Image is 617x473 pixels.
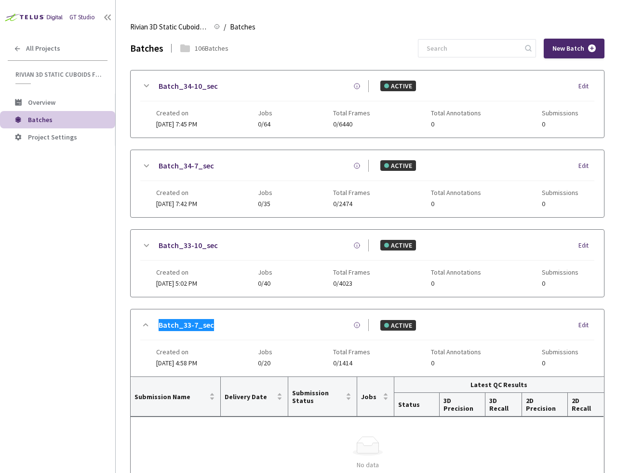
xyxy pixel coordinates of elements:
span: 0/4023 [333,280,370,287]
span: 0 [542,200,578,208]
a: Batch_34-10_sec [159,80,218,92]
th: 2D Recall [568,393,604,417]
div: Batch_34-10_secACTIVEEditCreated on[DATE] 7:45 PMJobs0/64Total Frames0/6440Total Annotations0Subm... [131,70,604,138]
span: Submissions [542,348,578,356]
span: 0 [431,200,481,208]
span: Submissions [542,109,578,117]
div: Edit [578,161,594,171]
div: 106 Batches [195,43,228,54]
th: Delivery Date [221,377,289,417]
span: 0/1414 [333,360,370,367]
span: Batches [28,115,53,124]
span: All Projects [26,44,60,53]
span: 0 [542,280,578,287]
span: 0 [542,121,578,128]
span: Total Annotations [431,189,481,196]
span: 0 [542,360,578,367]
span: Total Annotations [431,109,481,117]
a: Batch_33-10_sec [159,239,218,251]
th: Latest QC Results [394,377,604,393]
span: 0/40 [258,280,272,287]
span: Jobs [258,189,272,196]
span: Total Frames [333,268,370,276]
div: ACTIVE [380,240,416,250]
div: No data [138,459,597,470]
span: 0 [431,360,481,367]
div: Edit [578,320,594,330]
div: Batch_34-7_secACTIVEEditCreated on[DATE] 7:42 PMJobs0/35Total Frames0/2474Total Annotations0Submi... [131,150,604,217]
span: Jobs [258,268,272,276]
span: New Batch [552,44,584,53]
span: 0/6440 [333,121,370,128]
span: Total Annotations [431,348,481,356]
th: Submission Status [288,377,357,417]
span: [DATE] 5:02 PM [156,279,197,288]
div: ACTIVE [380,160,416,171]
li: / [224,21,226,33]
th: Jobs [357,377,394,417]
span: Delivery Date [225,393,275,401]
div: ACTIVE [380,81,416,91]
span: Overview [28,98,55,107]
span: 0/2474 [333,200,370,208]
span: Created on [156,348,197,356]
span: 0 [431,280,481,287]
span: Created on [156,268,197,276]
div: ACTIVE [380,320,416,331]
span: Submissions [542,268,578,276]
th: 3D Recall [485,393,522,417]
span: 0/20 [258,360,272,367]
div: GT Studio [69,13,95,22]
span: Project Settings [28,133,77,141]
span: Rivian 3D Static Cuboids fixed[2024-25] [130,21,208,33]
div: Edit [578,241,594,250]
span: Batches [230,21,255,33]
span: 0 [431,121,481,128]
span: Total Frames [333,189,370,196]
span: Jobs [361,393,381,401]
span: Submission Name [134,393,207,401]
input: Search [421,40,523,57]
span: [DATE] 7:45 PM [156,120,197,128]
th: Submission Name [131,377,221,417]
span: Created on [156,189,197,196]
span: Total Annotations [431,268,481,276]
div: Batches [130,41,163,56]
span: Submissions [542,189,578,196]
th: 3D Precision [440,393,485,417]
a: Batch_33-7_sec [159,319,214,331]
span: [DATE] 4:58 PM [156,359,197,367]
span: 0/35 [258,200,272,208]
div: Batch_33-10_secACTIVEEditCreated on[DATE] 5:02 PMJobs0/40Total Frames0/4023Total Annotations0Subm... [131,230,604,297]
th: 2D Precision [522,393,568,417]
th: Status [394,393,440,417]
span: Total Frames [333,348,370,356]
span: 0/64 [258,121,272,128]
div: Edit [578,82,594,91]
span: Jobs [258,348,272,356]
span: Rivian 3D Static Cuboids fixed[2024-25] [15,70,102,79]
span: Submission Status [292,389,344,404]
span: Jobs [258,109,272,117]
div: Batch_33-7_secACTIVEEditCreated on[DATE] 4:58 PMJobs0/20Total Frames0/1414Total Annotations0Submi... [131,309,604,376]
span: Total Frames [333,109,370,117]
span: Created on [156,109,197,117]
span: [DATE] 7:42 PM [156,199,197,208]
a: Batch_34-7_sec [159,160,214,172]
